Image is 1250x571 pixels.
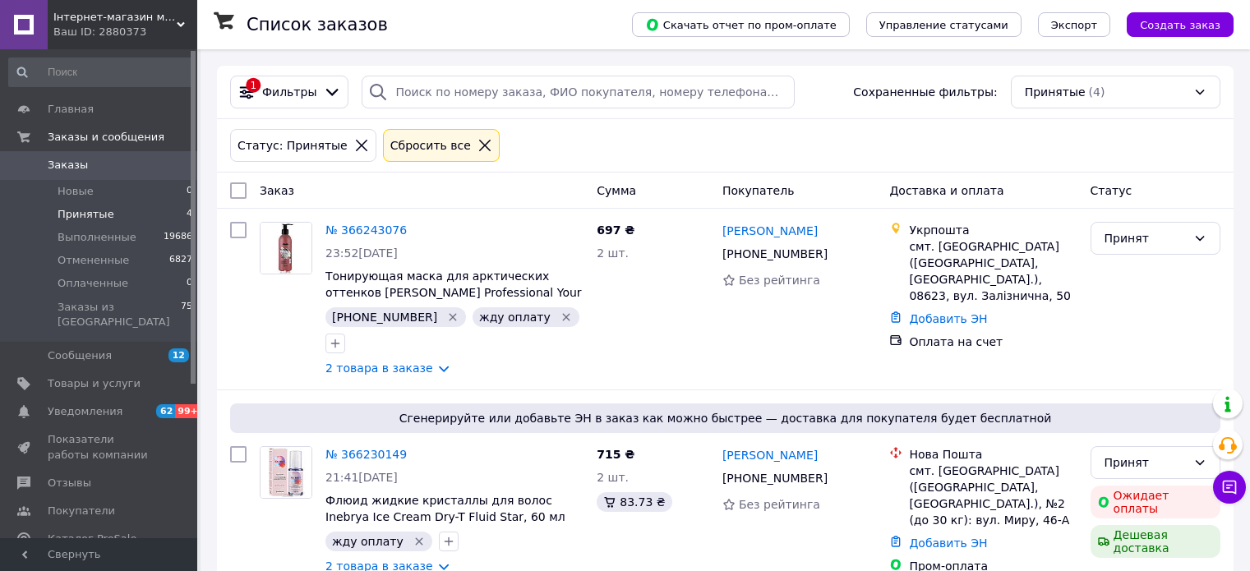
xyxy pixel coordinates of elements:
div: Оплата на счет [909,334,1077,350]
img: Фото товару [261,447,311,498]
a: № 366243076 [325,223,407,237]
div: [PHONE_NUMBER] [719,467,831,490]
span: Покупатель [722,184,795,197]
svg: Удалить метку [560,311,573,324]
button: Экспорт [1038,12,1110,37]
span: Статус [1091,184,1132,197]
span: Оплаченные [58,276,128,291]
span: 0 [187,184,192,199]
span: 12 [168,348,189,362]
button: Скачать отчет по пром-оплате [632,12,850,37]
div: [PHONE_NUMBER] [719,242,831,265]
span: 99+ [175,404,202,418]
span: Главная [48,102,94,117]
span: 2 шт. [597,471,629,484]
span: 6827 [169,253,192,268]
a: Фото товару [260,222,312,274]
img: Фото товару [261,223,311,274]
span: Товары и услуги [48,376,141,391]
div: Сбросить все [387,136,474,154]
span: Фильтры [262,84,316,100]
span: 715 ₴ [597,448,634,461]
a: Добавить ЭН [909,312,987,325]
span: Сумма [597,184,636,197]
span: 62 [156,404,175,418]
a: [PERSON_NAME] [722,447,818,463]
span: 2 шт. [597,246,629,260]
a: № 366230149 [325,448,407,461]
span: Сохраненные фильтры: [853,84,997,100]
span: Уведомления [48,404,122,419]
span: Скачать отчет по пром-оплате [645,17,837,32]
a: Флюид жидкие кристаллы для волос Inebrya Ice Cream Dry-T Fluid Star, 60 мл [325,494,565,523]
div: Дешевая доставка [1091,525,1220,558]
div: Ожидает оплаты [1091,486,1220,518]
span: 23:52[DATE] [325,246,398,260]
span: Заказы [48,158,88,173]
span: 697 ₴ [597,223,634,237]
span: (4) [1089,85,1105,99]
span: Отмененные [58,253,129,268]
div: Принят [1105,454,1187,472]
button: Чат с покупателем [1213,471,1246,504]
h1: Список заказов [247,15,388,35]
span: Без рейтинга [739,274,820,287]
span: Без рейтинга [739,498,820,511]
span: [PHONE_NUMBER] [332,311,437,324]
span: Принятые [58,207,114,222]
span: Покупатели [48,504,115,518]
svg: Удалить метку [413,535,426,548]
input: Поиск [8,58,194,87]
div: Нова Пошта [909,446,1077,463]
a: Добавить ЭН [909,536,987,550]
div: Статус: Принятые [234,136,351,154]
span: Управление статусами [879,19,1008,31]
a: Тонирующая маска для арктических оттенков [PERSON_NAME] Professional Your Blondesty Arctic Mask, ... [325,269,582,315]
span: Принятые [1025,84,1086,100]
span: Создать заказ [1140,19,1220,31]
input: Поиск по номеру заказа, ФИО покупателя, номеру телефона, Email, номеру накладной [362,76,795,108]
span: 21:41[DATE] [325,471,398,484]
span: Новые [58,184,94,199]
span: Заказы из [GEOGRAPHIC_DATA] [58,300,181,329]
span: 19686 [164,230,192,245]
span: жду оплату [332,535,404,548]
div: смт. [GEOGRAPHIC_DATA] ([GEOGRAPHIC_DATA], [GEOGRAPHIC_DATA].), 08623, вул. Залізнична, 50 [909,238,1077,304]
a: [PERSON_NAME] [722,223,818,239]
span: Выполненные [58,230,136,245]
a: Фото товару [260,446,312,499]
span: Каталог ProSale [48,532,136,546]
button: Управление статусами [866,12,1022,37]
span: Экспорт [1051,19,1097,31]
span: Отзывы [48,476,91,490]
span: Заказы и сообщения [48,130,164,145]
div: Принят [1105,229,1187,247]
span: Сообщения [48,348,112,363]
span: Показатели работы компании [48,432,152,462]
div: 83.73 ₴ [597,492,671,512]
svg: Удалить метку [446,311,459,324]
button: Создать заказ [1127,12,1234,37]
span: Інтернет-магазин матеріалів для нарощування нігтів та вій [53,10,177,25]
span: Заказ [260,184,294,197]
a: 2 товара в заказе [325,361,433,375]
span: Доставка и оплата [889,184,1003,197]
span: Сгенерируйте или добавьте ЭН в заказ как можно быстрее — доставка для покупателя будет бесплатной [237,410,1214,426]
span: 0 [187,276,192,291]
span: 4 [187,207,192,222]
a: Создать заказ [1110,17,1234,30]
div: Ваш ID: 2880373 [53,25,197,39]
div: Укрпошта [909,222,1077,238]
span: 75 [181,300,192,329]
span: жду оплату [479,311,551,324]
div: смт. [GEOGRAPHIC_DATA] ([GEOGRAPHIC_DATA], [GEOGRAPHIC_DATA].), №2 (до 30 кг): вул. Миру, 46-А [909,463,1077,528]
